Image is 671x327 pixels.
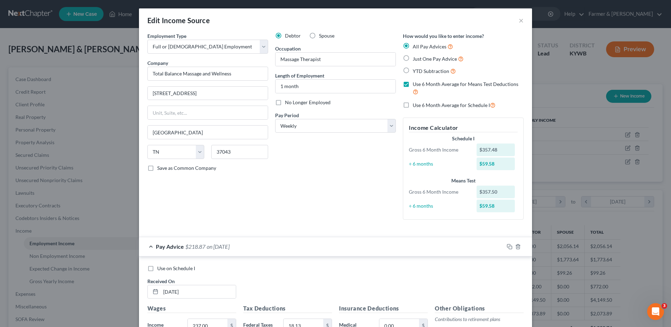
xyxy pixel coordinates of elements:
[285,33,301,39] span: Debtor
[275,53,396,66] input: --
[147,67,268,81] input: Search company by name...
[409,177,518,184] div: Means Test
[413,56,457,62] span: Just One Pay Advice
[405,202,473,209] div: ÷ 6 months
[243,304,332,313] h5: Tax Deductions
[413,102,490,108] span: Use 6 Month Average for Schedule I
[409,135,518,142] div: Schedule I
[275,72,324,79] label: Length of Employment
[435,316,524,323] p: Contributions to retirement plans
[161,285,236,299] input: MM/DD/YYYY
[477,200,515,212] div: $59.58
[405,188,473,195] div: Gross 6 Month Income
[413,68,449,74] span: YTD Subtraction
[157,265,195,271] span: Use on Schedule I
[275,112,299,118] span: Pay Period
[477,158,515,170] div: $59.58
[339,304,428,313] h5: Insurance Deductions
[156,243,184,250] span: Pay Advice
[319,33,334,39] span: Spouse
[211,145,268,159] input: Enter zip...
[647,303,664,320] iframe: Intercom live chat
[413,81,518,87] span: Use 6 Month Average for Means Test Deductions
[285,99,331,105] span: No Longer Employed
[405,146,473,153] div: Gross 6 Month Income
[157,165,216,171] span: Save as Common Company
[435,304,524,313] h5: Other Obligations
[405,160,473,167] div: ÷ 6 months
[409,124,518,132] h5: Income Calculator
[147,15,210,25] div: Edit Income Source
[275,45,301,52] label: Occupation
[147,304,236,313] h5: Wages
[662,303,667,309] span: 3
[148,106,268,119] input: Unit, Suite, etc...
[148,126,268,139] input: Enter city...
[477,186,515,198] div: $357.50
[477,144,515,156] div: $357.48
[148,87,268,100] input: Enter address...
[147,33,186,39] span: Employment Type
[519,16,524,25] button: ×
[147,60,168,66] span: Company
[275,80,396,93] input: ex: 2 years
[207,243,230,250] span: on [DATE]
[185,243,205,250] span: $218.87
[403,32,484,40] label: How would you like to enter income?
[147,278,175,284] span: Received On
[413,44,446,49] span: All Pay Advices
